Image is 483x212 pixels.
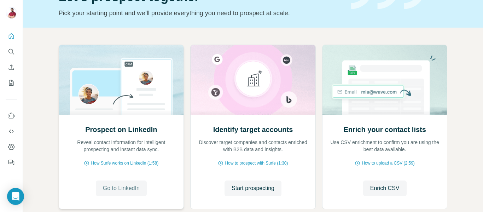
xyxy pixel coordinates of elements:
h2: Enrich your contact lists [343,125,426,134]
div: Open Intercom Messenger [7,188,24,205]
button: Enrich CSV [363,181,407,196]
p: Reveal contact information for intelligent prospecting and instant data sync. [66,139,177,153]
p: Use CSV enrichment to confirm you are using the best data available. [330,139,440,153]
button: Enrich CSV [6,61,17,74]
button: Use Surfe API [6,125,17,138]
button: Start prospecting [225,181,281,196]
button: Go to LinkedIn [96,181,147,196]
p: Pick your starting point and we’ll provide everything you need to prospect at scale. [59,8,343,18]
button: Quick start [6,30,17,42]
button: Search [6,45,17,58]
span: How to prospect with Surfe (1:30) [225,160,288,166]
button: Feedback [6,156,17,169]
span: How to upload a CSV (2:59) [362,160,414,166]
img: Identify target accounts [190,45,316,115]
img: Prospect on LinkedIn [59,45,184,115]
span: Start prospecting [232,184,274,193]
p: Discover target companies and contacts enriched with B2B data and insights. [198,139,308,153]
span: Enrich CSV [370,184,400,193]
button: Dashboard [6,141,17,153]
img: Enrich your contact lists [322,45,448,115]
button: My lists [6,76,17,89]
span: Go to LinkedIn [103,184,140,193]
button: Use Surfe on LinkedIn [6,109,17,122]
img: Avatar [6,7,17,18]
span: How Surfe works on LinkedIn (1:58) [91,160,158,166]
h2: Identify target accounts [213,125,293,134]
h2: Prospect on LinkedIn [85,125,157,134]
